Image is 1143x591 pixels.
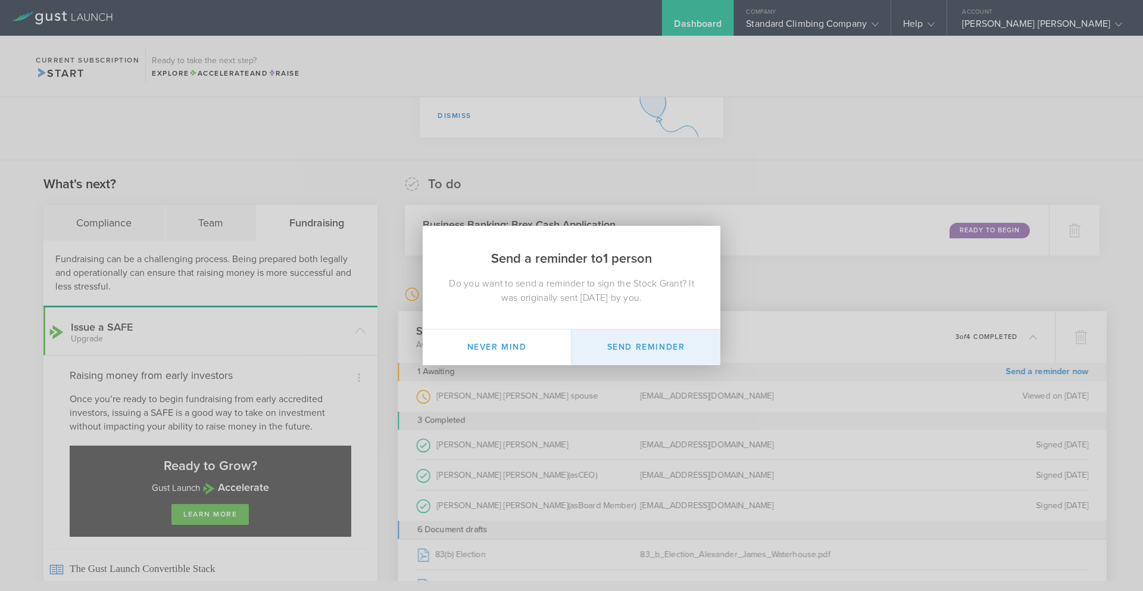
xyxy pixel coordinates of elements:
iframe: Chat Widget [1083,534,1143,591]
span: 1 person [603,251,652,266]
button: Send Reminder [571,329,720,365]
h2: Send a reminder to [423,226,720,276]
button: Never mind [423,329,571,365]
span: Do you want to send a reminder to sign the Stock Grant? It was originally sent [DATE] by you. [449,278,694,304]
